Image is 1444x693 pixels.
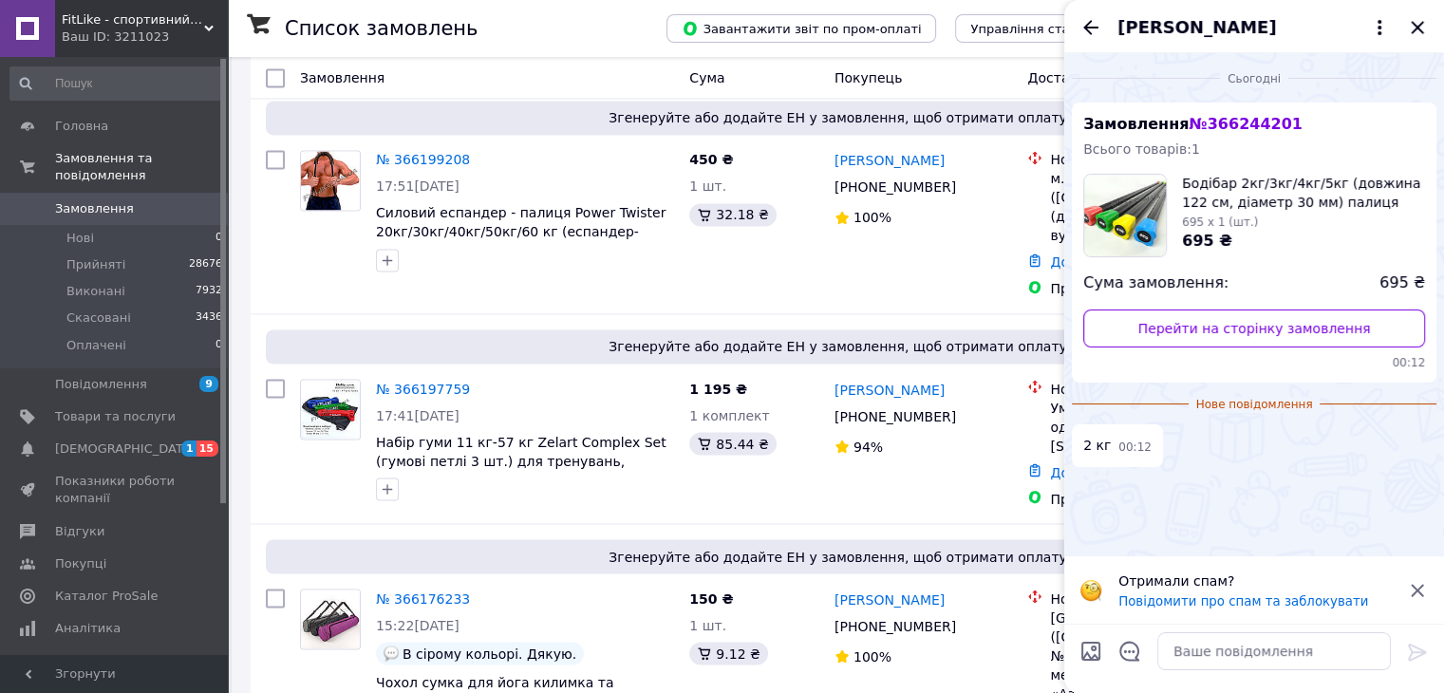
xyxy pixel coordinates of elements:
[689,617,726,632] span: 1 шт.
[689,590,733,606] span: 150 ₴
[301,590,360,648] img: Фото товару
[55,473,176,507] span: Показники роботи компанії
[1072,68,1436,87] div: 12.10.2025
[216,337,222,354] span: 0
[216,230,222,247] span: 0
[55,150,228,184] span: Замовлення та повідомлення
[55,200,134,217] span: Замовлення
[199,376,218,392] span: 9
[189,256,222,273] span: 28676
[1079,579,1102,602] img: :face_with_monocle:
[181,440,197,457] span: 1
[1050,150,1244,169] div: Нова Пошта
[376,152,470,167] a: № 366199208
[285,17,478,40] h1: Список замовлень
[1050,379,1244,398] div: Нова Пошта
[1050,589,1244,608] div: Нова Пошта
[1083,309,1425,347] a: Перейти на сторінку замовлення
[835,590,945,609] a: [PERSON_NAME]
[835,151,945,170] a: [PERSON_NAME]
[1083,141,1200,157] span: Всього товарів: 1
[689,203,776,226] div: 32.18 ₴
[682,20,921,37] span: Завантажити звіт по пром-оплаті
[1118,594,1368,609] button: Повідомити про спам та заблокувати
[1189,397,1321,413] span: Нове повідомлення
[1117,639,1142,664] button: Відкрити шаблони відповідей
[1050,279,1244,298] div: Пром-оплата
[955,14,1131,43] button: Управління статусами
[55,620,121,637] span: Аналітика
[196,283,222,300] span: 7932
[55,408,176,425] span: Товари та послуги
[300,379,361,440] a: Фото товару
[301,151,359,210] img: Фото товару
[835,70,902,85] span: Покупець
[62,11,204,28] span: FitLike - спортивний інтернет-магазин
[1027,70,1167,85] span: Доставка та оплата
[1189,115,1302,133] span: № 366244201
[853,439,883,454] span: 94%
[1050,489,1244,508] div: Пром-оплата
[376,407,459,422] span: 17:41[DATE]
[1182,232,1232,250] span: 695 ₴
[376,617,459,632] span: 15:22[DATE]
[1050,254,1125,270] a: Додати ЕН
[1050,464,1125,479] a: Додати ЕН
[1182,215,1258,229] span: 695 x 1 (шт.)
[970,22,1116,36] span: Управління статусами
[689,642,767,665] div: 9.12 ₴
[1079,16,1102,39] button: Назад
[376,205,666,258] a: Силовий еспандер - палиця Power Twister 20кг/30кг/40кг/50кг/60 кг (еспандер-пружина) 60 кг
[273,337,1402,356] span: Згенеруйте або додайте ЕН у замовлення, щоб отримати оплату
[273,547,1402,566] span: Згенеруйте або додайте ЕН у замовлення, щоб отримати оплату
[1050,398,1244,455] div: Умань, №2 (до 30 кг на одне місце): вул. [STREET_ADDRESS]
[1182,174,1425,212] span: Бодібар 2кг/3кг/4кг/5кг (довжина 122 см, діаметр 30 мм) палиця гімнастична для фітнесу
[831,403,960,429] div: [PHONE_NUMBER]
[835,380,945,399] a: [PERSON_NAME]
[831,174,960,200] div: [PHONE_NUMBER]
[1117,15,1276,40] span: [PERSON_NAME]
[197,440,218,457] span: 15
[1084,175,1166,256] img: 6605011710_w160_h160_bodibar-2kg3kg4kg5kg-dovzhina.jpg
[301,380,360,439] img: Фото товару
[55,652,176,686] span: Інструменти веб-майстра та SEO
[9,66,224,101] input: Пошук
[1220,71,1288,87] span: Сьогодні
[376,381,470,396] a: № 366197759
[66,230,94,247] span: Нові
[1118,440,1152,456] span: 00:12 12.10.2025
[66,337,126,354] span: Оплачені
[1118,571,1395,590] p: Отримали спам?
[689,407,769,422] span: 1 комплект
[1050,169,1244,245] div: м. [GEOGRAPHIC_DATA] ([GEOGRAPHIC_DATA].), №7 (до 30 кг на одне місце): вул. [STREET_ADDRESS]
[300,150,361,211] a: Фото товару
[1083,272,1228,294] span: Сума замовлення:
[1379,272,1425,294] span: 695 ₴
[1083,355,1425,371] span: 00:12 12.10.2025
[55,118,108,135] span: Головна
[1117,15,1391,40] button: [PERSON_NAME]
[689,70,724,85] span: Cума
[376,178,459,194] span: 17:51[DATE]
[300,589,361,649] a: Фото товару
[1083,436,1111,456] span: 2 кг
[376,434,666,487] a: Набір гуми 11 кг-57 кг Zelart Complex Set (гумові петлі 3 шт.) для тренувань, підтягувань, [GEOGR...
[1406,16,1429,39] button: Закрити
[55,523,104,540] span: Відгуки
[55,555,106,572] span: Покупці
[689,178,726,194] span: 1 шт.
[1083,115,1303,133] span: Замовлення
[55,588,158,605] span: Каталог ProSale
[689,381,747,396] span: 1 195 ₴
[66,283,125,300] span: Виконані
[196,309,222,327] span: 3436
[831,612,960,639] div: [PHONE_NUMBER]
[376,590,470,606] a: № 366176233
[384,646,399,661] img: :speech_balloon:
[403,646,576,661] span: В сірому кольорі. Дякую.
[66,309,131,327] span: Скасовані
[689,432,776,455] div: 85.44 ₴
[273,108,1402,127] span: Згенеруйте або додайте ЕН у замовлення, щоб отримати оплату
